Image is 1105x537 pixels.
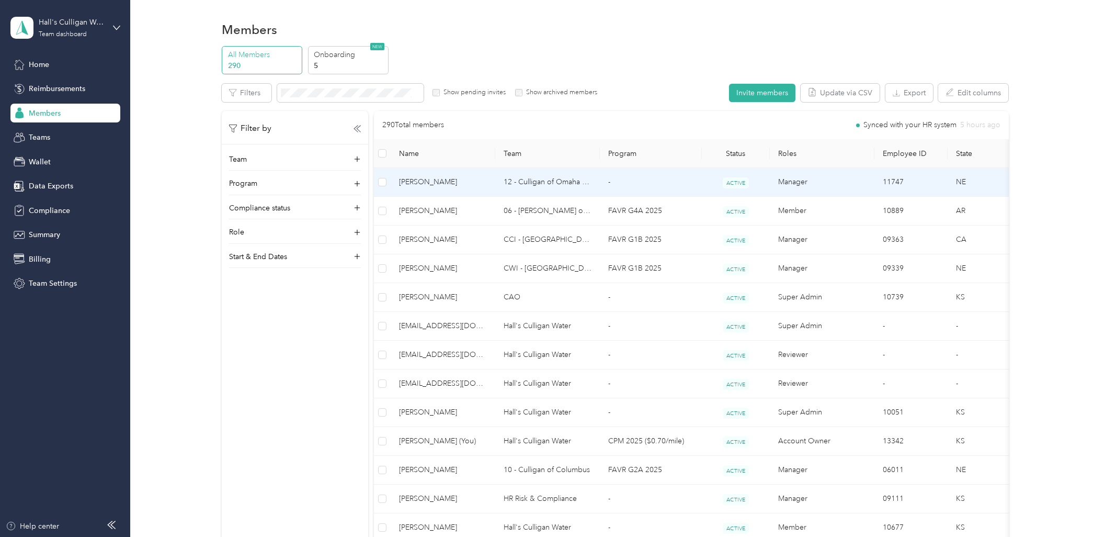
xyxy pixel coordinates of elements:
[495,139,600,168] th: Team
[600,197,702,226] td: FAVR G4A 2025
[228,60,299,71] p: 290
[391,398,495,427] td: Teema Roberts
[391,254,495,283] td: Patrick O'Hara
[948,370,1021,398] td: -
[770,341,874,370] td: Reviewer
[495,168,600,197] td: 12 - Culligan of Omaha Sales Manager (Resi)
[6,521,59,532] button: Help center
[495,283,600,312] td: CAO
[723,350,749,361] span: ACTIVE
[382,119,444,131] p: 290 Total members
[495,485,600,513] td: HR Risk & Compliance
[391,197,495,226] td: Ikechukwu Duru
[938,84,1008,102] button: Edit columns
[29,278,77,289] span: Team Settings
[391,312,495,341] td: favr+hallswater@everlance.com
[863,121,956,129] span: Synced with your HR system
[948,139,1021,168] th: State
[39,17,104,28] div: Hall's Culligan Water
[948,283,1021,312] td: KS
[600,312,702,341] td: -
[391,456,495,485] td: Kent Chase
[495,370,600,398] td: Hall's Culligan Water
[391,283,495,312] td: Elizabeth Wasson
[874,485,948,513] td: 09111
[370,43,384,50] span: NEW
[770,139,874,168] th: Roles
[723,523,749,534] span: ACTIVE
[723,264,749,275] span: ACTIVE
[29,205,70,216] span: Compliance
[600,139,702,168] th: Program
[391,427,495,456] td: Michelle Guyot (You)
[885,84,933,102] button: Export
[399,435,487,447] span: [PERSON_NAME] (You)
[948,197,1021,226] td: AR
[723,206,749,217] span: ACTIVE
[723,177,749,188] span: ACTIVE
[228,49,299,60] p: All Members
[399,493,487,505] span: [PERSON_NAME]
[770,312,874,341] td: Super Admin
[874,398,948,427] td: 10051
[391,485,495,513] td: Linda Gerhard
[600,283,702,312] td: -
[29,254,51,265] span: Billing
[522,88,597,97] label: Show archived members
[600,456,702,485] td: FAVR G2A 2025
[600,226,702,254] td: FAVR G1B 2025
[948,427,1021,456] td: KS
[948,312,1021,341] td: -
[723,408,749,419] span: ACTIVE
[222,24,277,35] h1: Members
[495,254,600,283] td: CWI - Eastern MW Region
[600,168,702,197] td: -
[948,226,1021,254] td: CA
[874,226,948,254] td: 09363
[948,168,1021,197] td: NE
[314,49,385,60] p: Onboarding
[399,176,487,188] span: [PERSON_NAME]
[874,197,948,226] td: 10889
[495,341,600,370] td: Hall's Culligan Water
[770,168,874,197] td: Manager
[948,398,1021,427] td: KS
[495,197,600,226] td: 06 - Culligan of NW Ark
[874,341,948,370] td: -
[29,132,50,143] span: Teams
[770,254,874,283] td: Manager
[29,181,73,192] span: Data Exports
[229,122,271,135] p: Filter by
[948,254,1021,283] td: NE
[399,349,487,361] span: [EMAIL_ADDRESS][DOMAIN_NAME]
[495,456,600,485] td: 10 - Culligan of Columbus
[600,341,702,370] td: -
[314,60,385,71] p: 5
[948,456,1021,485] td: NE
[600,427,702,456] td: CPM 2025 ($0.70/mile)
[229,251,287,262] p: Start & End Dates
[874,370,948,398] td: -
[229,154,247,165] p: Team
[222,84,271,102] button: Filters
[29,108,61,119] span: Members
[723,379,749,390] span: ACTIVE
[770,283,874,312] td: Super Admin
[770,427,874,456] td: Account Owner
[874,456,948,485] td: 06011
[723,321,749,332] span: ACTIVE
[600,485,702,513] td: -
[723,437,749,447] span: ACTIVE
[495,398,600,427] td: Hall's Culligan Water
[229,178,257,189] p: Program
[29,83,85,94] span: Reimbursements
[399,320,487,332] span: [EMAIL_ADDRESS][DOMAIN_NAME]
[729,84,795,102] button: Invite members
[723,235,749,246] span: ACTIVE
[801,84,880,102] button: Update via CSV
[874,168,948,197] td: 11747
[399,378,487,389] span: [EMAIL_ADDRESS][DOMAIN_NAME]
[229,227,244,238] p: Role
[874,139,948,168] th: Employee ID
